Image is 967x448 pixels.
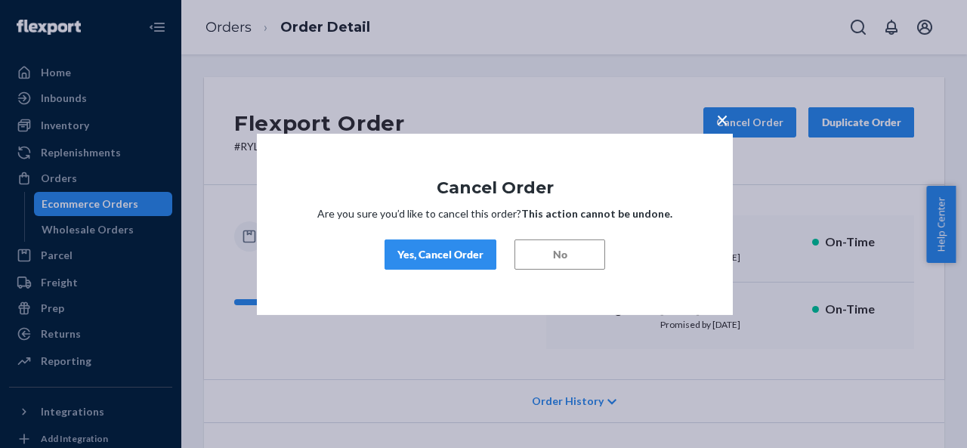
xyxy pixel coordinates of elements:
[302,178,687,196] h1: Cancel Order
[302,206,687,221] p: Are you sure you’d like to cancel this order?
[716,106,728,131] span: ×
[514,239,605,270] button: No
[397,247,483,262] div: Yes, Cancel Order
[521,207,672,220] strong: This action cannot be undone.
[385,239,496,270] button: Yes, Cancel Order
